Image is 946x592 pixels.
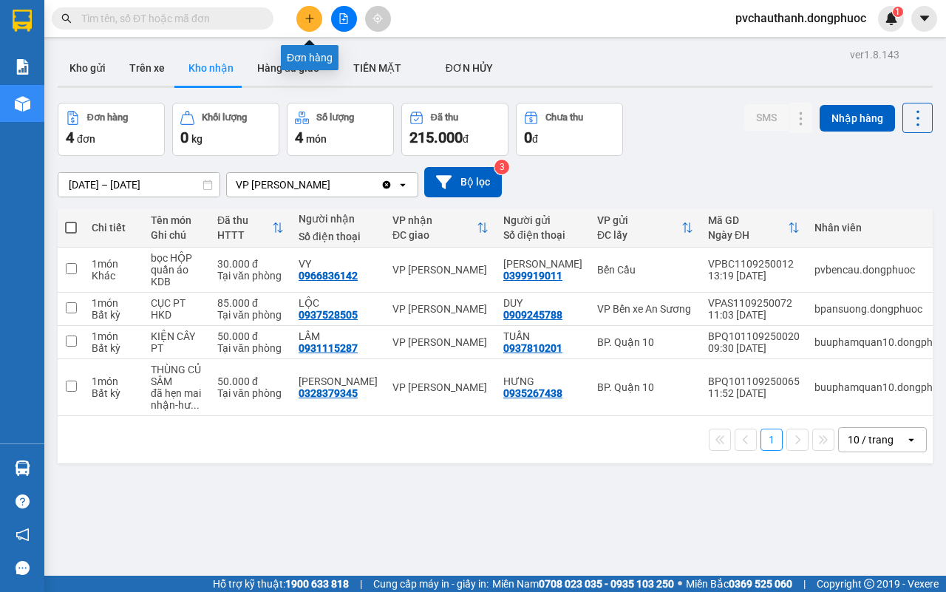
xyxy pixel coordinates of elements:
div: VY [299,258,378,270]
div: 1 món [92,258,136,270]
span: 1 [895,7,900,17]
div: LỘC [299,297,378,309]
div: Tại văn phòng [217,342,284,354]
div: 0399919011 [503,270,562,282]
div: 0966836142 [299,270,358,282]
div: 85.000 đ [217,297,284,309]
div: KIỆN CÂY PT [151,330,203,354]
div: bọc HỘP quần áo [151,252,203,276]
img: icon-new-feature [885,12,898,25]
button: Chưa thu0đ [516,103,623,156]
div: KDB [151,276,203,288]
div: Khác [92,270,136,282]
img: warehouse-icon [15,96,30,112]
strong: 0708 023 035 - 0935 103 250 [539,578,674,590]
span: đ [463,133,469,145]
div: 0328379345 [299,387,358,399]
div: Số điện thoại [299,231,378,242]
div: ĐC lấy [597,229,681,241]
button: plus [296,6,322,32]
div: DUY [503,297,582,309]
span: pvchauthanh.dongphuoc [724,9,878,27]
div: Đã thu [431,112,458,123]
span: đ [532,133,538,145]
sup: 3 [494,160,509,174]
button: aim [365,6,391,32]
div: Đã thu [217,214,272,226]
span: | [360,576,362,592]
div: VP [PERSON_NAME] [392,303,489,315]
div: 10 / trang [848,432,894,447]
button: Đơn hàng4đơn [58,103,165,156]
span: Miền Nam [492,576,674,592]
div: BP. Quận 10 [597,381,693,393]
div: Tại văn phòng [217,309,284,321]
button: file-add [331,6,357,32]
div: 11:03 [DATE] [708,309,800,321]
span: 0 [180,129,188,146]
span: đơn [77,133,95,145]
div: HKD [151,309,203,321]
div: Mã GD [708,214,788,226]
div: VP [PERSON_NAME] [392,264,489,276]
div: BP. Quận 10 [597,336,693,348]
div: Số lượng [316,112,354,123]
button: Kho gửi [58,50,118,86]
div: đã hẹn mai nhận-hư k đền [151,387,203,411]
div: ĐC giao [392,229,477,241]
span: | [803,576,806,592]
div: Ghi chú [151,229,203,241]
div: Bất kỳ [92,342,136,354]
div: 11:52 [DATE] [708,387,800,399]
div: BPQ101109250065 [708,375,800,387]
span: question-circle [16,494,30,508]
span: notification [16,528,30,542]
div: LÂM [299,330,378,342]
div: HTTT [217,229,272,241]
button: Bộ lọc [424,167,502,197]
input: Selected VP Châu Thành. [332,177,333,192]
div: Bến Cầu [597,264,693,276]
div: 13:19 [DATE] [708,270,800,282]
span: TIỀN MẶT [353,62,401,74]
button: Nhập hàng [820,105,895,132]
div: 1 món [92,330,136,342]
span: ⚪️ [678,581,682,587]
span: ... [191,399,200,411]
div: 0937810201 [503,342,562,354]
button: Trên xe [118,50,177,86]
span: caret-down [918,12,931,25]
div: VP Bến xe An Sương [597,303,693,315]
img: logo-vxr [13,10,32,32]
div: 50.000 đ [217,330,284,342]
div: BPQ101109250020 [708,330,800,342]
div: 30.000 đ [217,258,284,270]
svg: open [905,434,917,446]
div: HƯNG [503,375,582,387]
div: Chi tiết [92,222,136,234]
img: warehouse-icon [15,460,30,476]
span: 4 [295,129,303,146]
div: THÙNG CỦ SÂM [151,364,203,387]
img: solution-icon [15,59,30,75]
svg: open [397,179,409,191]
span: món [306,133,327,145]
div: 09:30 [DATE] [708,342,800,354]
div: KIM NGÂN [299,375,378,387]
div: Tại văn phòng [217,387,284,399]
div: 0909245788 [503,309,562,321]
div: Tên món [151,214,203,226]
div: 1 món [92,375,136,387]
button: caret-down [911,6,937,32]
button: Đã thu215.000đ [401,103,508,156]
div: ver 1.8.143 [850,47,899,63]
span: plus [304,13,315,24]
div: TIGER NGUYỄN [503,258,582,270]
input: Select a date range. [58,173,220,197]
button: Kho nhận [177,50,245,86]
div: Tại văn phòng [217,270,284,282]
button: Số lượng4món [287,103,394,156]
th: Toggle SortBy [385,208,496,248]
div: VP gửi [597,214,681,226]
span: 215.000 [409,129,463,146]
